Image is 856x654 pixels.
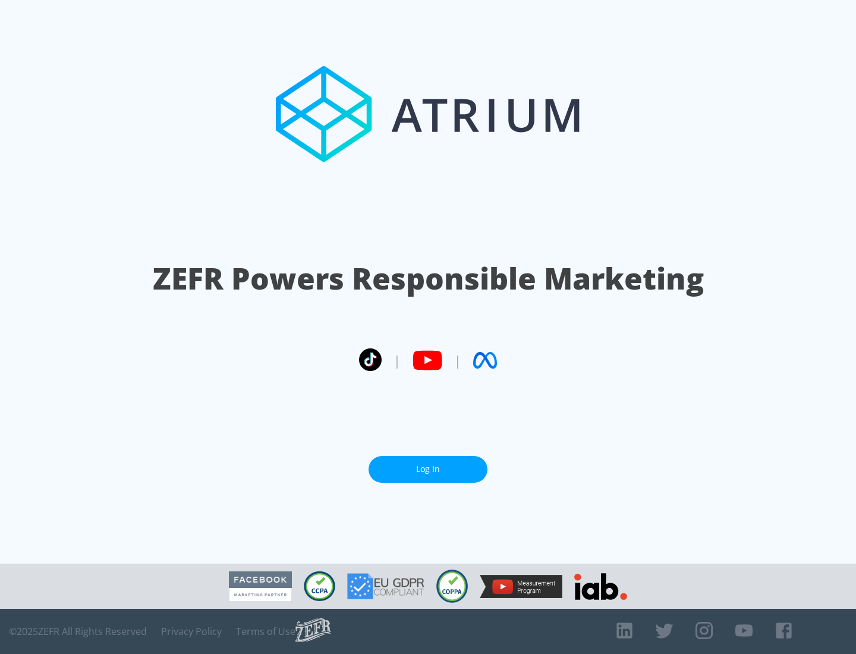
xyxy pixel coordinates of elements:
img: Facebook Marketing Partner [229,571,292,602]
span: © 2025 ZEFR All Rights Reserved [9,625,147,637]
a: Privacy Policy [161,625,222,637]
img: YouTube Measurement Program [480,575,562,598]
span: | [454,351,461,369]
img: GDPR Compliant [347,573,424,599]
a: Terms of Use [236,625,295,637]
img: COPPA Compliant [436,570,468,603]
h1: ZEFR Powers Responsible Marketing [153,258,704,299]
img: CCPA Compliant [304,571,335,601]
a: Log In [369,456,487,483]
span: | [394,351,401,369]
img: IAB [574,573,627,600]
